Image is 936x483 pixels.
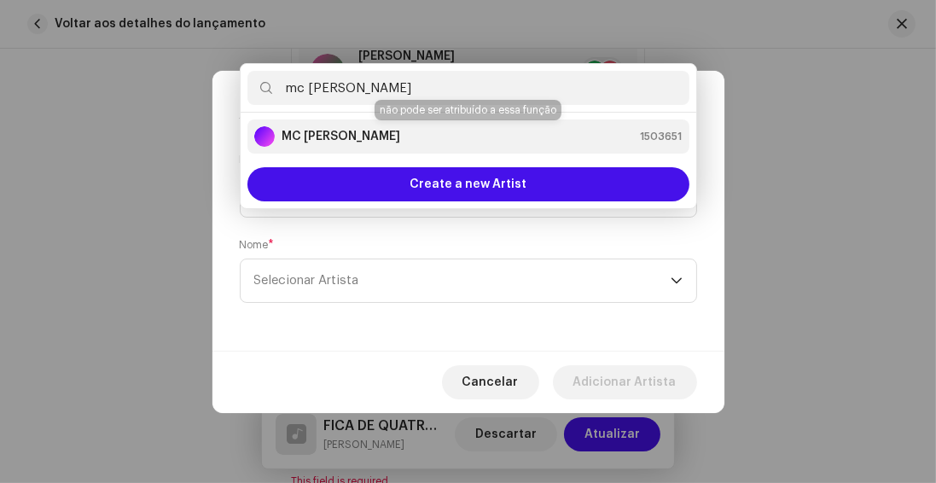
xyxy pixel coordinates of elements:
[254,274,359,287] span: Selecionar Artista
[641,128,683,145] span: 1503651
[240,238,275,252] label: Nome
[462,365,519,399] span: Cancelar
[442,365,539,399] button: Cancelar
[553,365,697,399] button: Adicionar Artista
[282,128,400,145] strong: MC [PERSON_NAME]
[254,259,671,302] span: Selecionar Artista
[671,259,683,302] div: dropdown trigger
[410,167,526,201] span: Create a new Artist
[573,365,677,399] span: Adicionar Artista
[241,113,696,160] ul: Option List
[247,119,689,154] li: MC HENRY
